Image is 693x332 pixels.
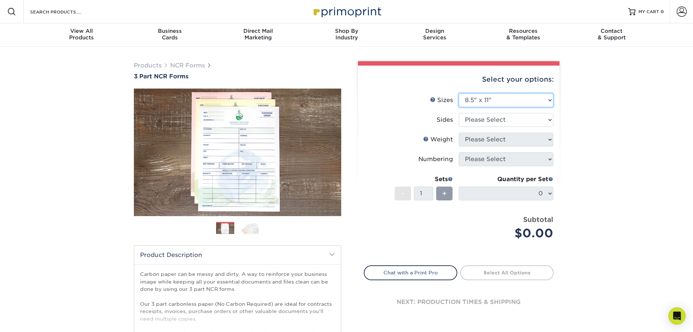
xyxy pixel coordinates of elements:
[364,66,554,93] div: Select your options:
[459,175,553,184] div: Quantity per Set
[310,4,383,19] img: Primoprint
[37,23,126,47] a: View AllProducts
[302,23,391,47] a: Shop ByIndustry
[395,175,453,184] div: Sets
[126,28,214,34] span: Business
[423,135,453,144] div: Weight
[126,23,214,47] a: BusinessCards
[37,28,126,34] span: View All
[661,9,664,14] span: 0
[479,28,567,34] span: Resources
[134,246,341,264] h2: Product Description
[430,96,453,105] div: Sizes
[214,28,302,41] div: Marketing
[134,73,188,80] span: 3 Part NCR Forms
[364,265,457,280] a: Chat with a Print Pro
[391,23,479,47] a: DesignServices
[302,28,391,41] div: Industry
[391,28,479,34] span: Design
[638,9,659,15] span: MY CART
[401,188,405,199] span: -
[418,155,453,164] div: Numbering
[126,28,214,41] div: Cards
[668,307,686,325] div: Open Intercom Messenger
[567,23,656,47] a: Contact& Support
[302,28,391,34] span: Shop By
[240,222,259,234] img: NCR Forms 02
[523,215,553,223] strong: Subtotal
[29,7,100,16] input: SEARCH PRODUCTS.....
[391,28,479,41] div: Services
[37,28,126,41] div: Products
[364,280,554,324] div: next: production times & shipping
[567,28,656,41] div: & Support
[134,73,341,80] a: 3 Part NCR Forms
[437,116,453,124] div: Sides
[170,62,205,69] a: NCR Forms
[479,28,567,41] div: & Templates
[567,28,656,34] span: Contact
[214,28,302,34] span: Direct Mail
[479,23,567,47] a: Resources& Templates
[464,224,553,242] div: $0.00
[214,23,302,47] a: Direct MailMarketing
[216,222,234,235] img: NCR Forms 01
[134,81,341,224] img: 3 Part NCR Forms 01
[460,265,554,280] a: Select All Options
[442,188,447,199] span: +
[134,62,162,69] a: Products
